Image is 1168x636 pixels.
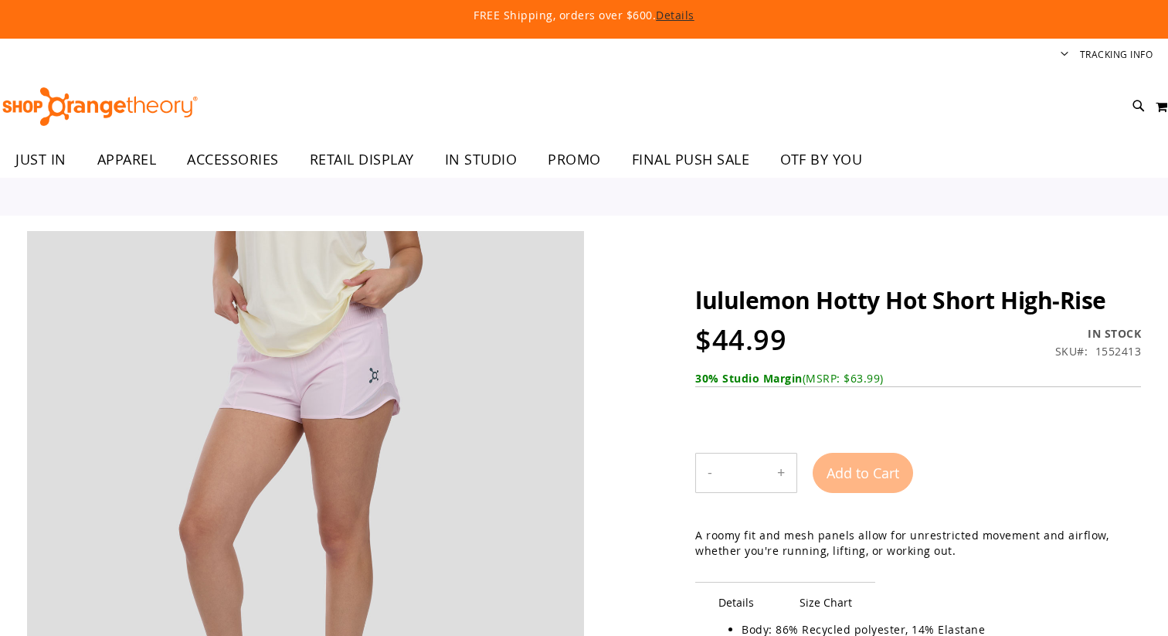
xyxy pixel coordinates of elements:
a: FINAL PUSH SALE [616,142,766,178]
a: ACCESSORIES [171,142,294,178]
a: RETAIL DISPLAY [294,142,430,178]
button: Decrease product quantity [696,454,724,492]
span: $44.99 [695,321,786,359]
b: 30% Studio Margin [695,371,803,386]
span: ACCESSORIES [187,142,279,177]
a: Details [656,8,694,22]
a: Tracking Info [1080,48,1153,61]
a: OTF BY YOU [765,142,878,178]
span: JUST IN [15,142,66,177]
div: In stock [1055,326,1142,342]
input: Product quantity [724,454,766,491]
div: Availability [1055,326,1142,342]
p: FREE Shipping, orders over $600. [121,8,1047,23]
p: A roomy fit and mesh panels allow for unrestricted movement and airflow, whether you're running, ... [695,528,1141,559]
strong: SKU [1055,344,1088,359]
button: Account menu [1061,48,1068,63]
span: FINAL PUSH SALE [632,142,750,177]
a: APPAREL [82,142,172,177]
span: PROMO [548,142,601,177]
span: OTF BY YOU [780,142,862,177]
div: 1552413 [1095,344,1142,359]
span: Details [695,582,777,622]
button: Increase product quantity [766,454,796,492]
a: PROMO [532,142,616,178]
span: APPAREL [97,142,157,177]
span: IN STUDIO [445,142,518,177]
span: Size Chart [776,582,875,622]
span: RETAIL DISPLAY [310,142,414,177]
div: (MSRP: $63.99) [695,371,1141,386]
a: IN STUDIO [430,142,533,178]
span: lululemon Hotty Hot Short High-Rise [695,284,1106,316]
